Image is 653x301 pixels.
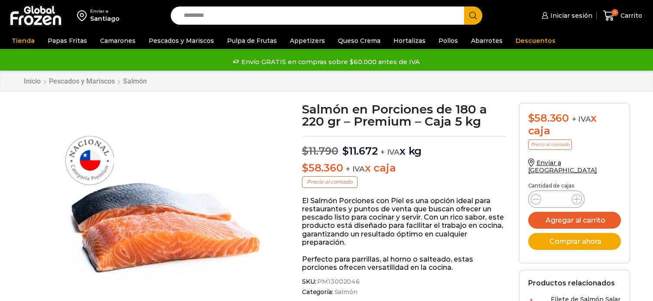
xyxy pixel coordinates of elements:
[316,278,360,285] span: PM13002046
[572,115,591,123] span: + IVA
[334,32,385,49] a: Queso Crema
[302,278,506,285] span: SKU:
[223,32,281,49] a: Pulpa de Frutas
[302,288,506,296] span: Categoría:
[302,197,506,246] p: El Salmón Porciones con Piel es una opción ideal para restaurantes y puntos de venta que buscan o...
[528,112,535,124] span: $
[302,145,309,157] span: $
[611,9,618,16] span: 0
[302,136,506,158] p: x kg
[77,8,90,23] img: address-field-icon.svg
[528,279,615,287] h2: Productos relacionados
[302,162,506,175] p: x caja
[528,139,572,150] p: Precio al contado
[346,165,365,173] span: + IVA
[49,77,115,85] a: Pescados y Mariscos
[7,32,39,49] a: Tienda
[528,212,621,229] button: Agregar al carrito
[302,162,343,174] bdi: 58.360
[302,176,357,188] p: Precio al contado
[342,145,349,157] span: $
[511,32,560,49] a: Descuentos
[528,112,621,137] div: x caja
[23,77,41,85] a: Inicio
[90,14,120,23] div: Santiago
[302,145,338,157] bdi: 11.790
[380,148,400,156] span: + IVA
[123,77,147,85] a: Salmón
[528,233,621,250] button: Comprar ahora
[302,103,506,127] h1: Salmón en Porciones de 180 a 220 gr – Premium – Caja 5 kg
[342,145,377,157] bdi: 11.672
[23,77,147,85] nav: Breadcrumb
[333,288,357,296] a: Salmón
[618,11,642,20] span: Carrito
[302,255,506,272] p: Perfecto para parrillas, al horno o salteado, estas porciones ofrecen versatilidad en la cocina.
[548,11,592,20] span: Iniciar sesión
[548,193,565,205] input: Product quantity
[528,112,569,124] bdi: 58.360
[144,32,218,49] a: Pescados y Mariscos
[528,183,621,189] p: Cantidad de cajas
[96,32,140,49] a: Camarones
[286,32,329,49] a: Appetizers
[539,7,592,24] a: Iniciar sesión
[464,6,482,25] button: Search button
[528,159,598,174] a: Enviar a [GEOGRAPHIC_DATA]
[467,32,507,49] a: Abarrotes
[389,32,430,49] a: Hortalizas
[90,8,120,14] div: Enviar a
[43,32,91,49] a: Papas Fritas
[302,162,309,174] span: $
[434,32,462,49] a: Pollos
[601,6,644,26] a: 0 Carrito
